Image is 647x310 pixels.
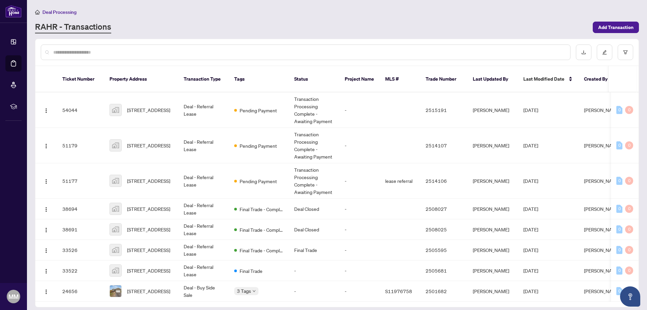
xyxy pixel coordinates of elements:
[240,142,277,149] span: Pending Payment
[616,205,622,213] div: 0
[420,92,467,128] td: 2515191
[110,203,121,215] img: thumbnail-img
[240,267,263,275] span: Final Trade
[616,287,622,295] div: 0
[467,219,518,240] td: [PERSON_NAME]
[523,178,538,184] span: [DATE]
[43,143,49,149] img: Logo
[178,163,229,199] td: Deal - Referral Lease
[43,207,49,212] img: Logo
[110,140,121,151] img: thumbnail-img
[420,219,467,240] td: 2508025
[252,289,256,293] span: down
[289,219,339,240] td: Deal Closed
[57,281,104,302] td: 24656
[43,269,49,274] img: Logo
[584,142,620,148] span: [PERSON_NAME]
[110,244,121,256] img: thumbnail-img
[178,240,229,260] td: Deal - Referral Lease
[289,128,339,163] td: Transaction Processing Complete - Awaiting Payment
[127,142,170,149] span: [STREET_ADDRESS]
[127,106,170,114] span: [STREET_ADDRESS]
[616,177,622,185] div: 0
[602,50,607,55] span: edit
[584,226,620,232] span: [PERSON_NAME]
[584,206,620,212] span: [PERSON_NAME]
[584,267,620,274] span: [PERSON_NAME]
[289,163,339,199] td: Transaction Processing Complete - Awaiting Payment
[57,199,104,219] td: 38694
[43,248,49,253] img: Logo
[178,128,229,163] td: Deal - Referral Lease
[616,266,622,275] div: 0
[616,225,622,233] div: 0
[467,240,518,260] td: [PERSON_NAME]
[623,50,628,55] span: filter
[616,106,622,114] div: 0
[57,260,104,281] td: 33522
[385,288,412,294] span: S11976758
[240,205,283,213] span: Final Trade - Completed
[467,281,518,302] td: [PERSON_NAME]
[420,240,467,260] td: 2505595
[35,21,111,33] a: RAHR - Transactions
[57,128,104,163] td: 51179
[127,267,170,274] span: [STREET_ADDRESS]
[339,66,380,92] th: Project Name
[420,281,467,302] td: 2501682
[41,105,52,115] button: Logo
[584,107,620,113] span: [PERSON_NAME]
[625,266,633,275] div: 0
[420,128,467,163] td: 2514107
[57,163,104,199] td: 51177
[41,224,52,235] button: Logo
[523,206,538,212] span: [DATE]
[43,227,49,233] img: Logo
[518,66,579,92] th: Last Modified Date
[35,10,40,15] span: home
[584,178,620,184] span: [PERSON_NAME]
[289,92,339,128] td: Transaction Processing Complete - Awaiting Payment
[523,107,538,113] span: [DATE]
[625,106,633,114] div: 0
[467,163,518,199] td: [PERSON_NAME]
[339,219,380,240] td: -
[127,177,170,185] span: [STREET_ADDRESS]
[57,219,104,240] td: 38691
[289,66,339,92] th: Status
[597,45,612,60] button: edit
[339,92,380,128] td: -
[625,205,633,213] div: 0
[110,265,121,276] img: thumbnail-img
[110,104,121,116] img: thumbnail-img
[420,66,467,92] th: Trade Number
[43,289,49,294] img: Logo
[339,240,380,260] td: -
[523,288,538,294] span: [DATE]
[523,75,564,83] span: Last Modified Date
[467,260,518,281] td: [PERSON_NAME]
[57,66,104,92] th: Ticket Number
[42,9,76,15] span: Deal Processing
[467,128,518,163] td: [PERSON_NAME]
[127,287,170,295] span: [STREET_ADDRESS]
[467,92,518,128] td: [PERSON_NAME]
[618,45,633,60] button: filter
[127,246,170,254] span: [STREET_ADDRESS]
[43,179,49,184] img: Logo
[104,66,178,92] th: Property Address
[41,140,52,151] button: Logo
[579,66,619,92] th: Created By
[584,288,620,294] span: [PERSON_NAME]
[178,199,229,219] td: Deal - Referral Lease
[289,260,339,281] td: -
[41,286,52,297] button: Logo
[616,246,622,254] div: 0
[8,292,19,301] span: MM
[339,163,380,199] td: -
[178,92,229,128] td: Deal - Referral Lease
[385,178,412,184] span: lease referral
[593,22,639,33] button: Add Transaction
[576,45,591,60] button: download
[41,175,52,186] button: Logo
